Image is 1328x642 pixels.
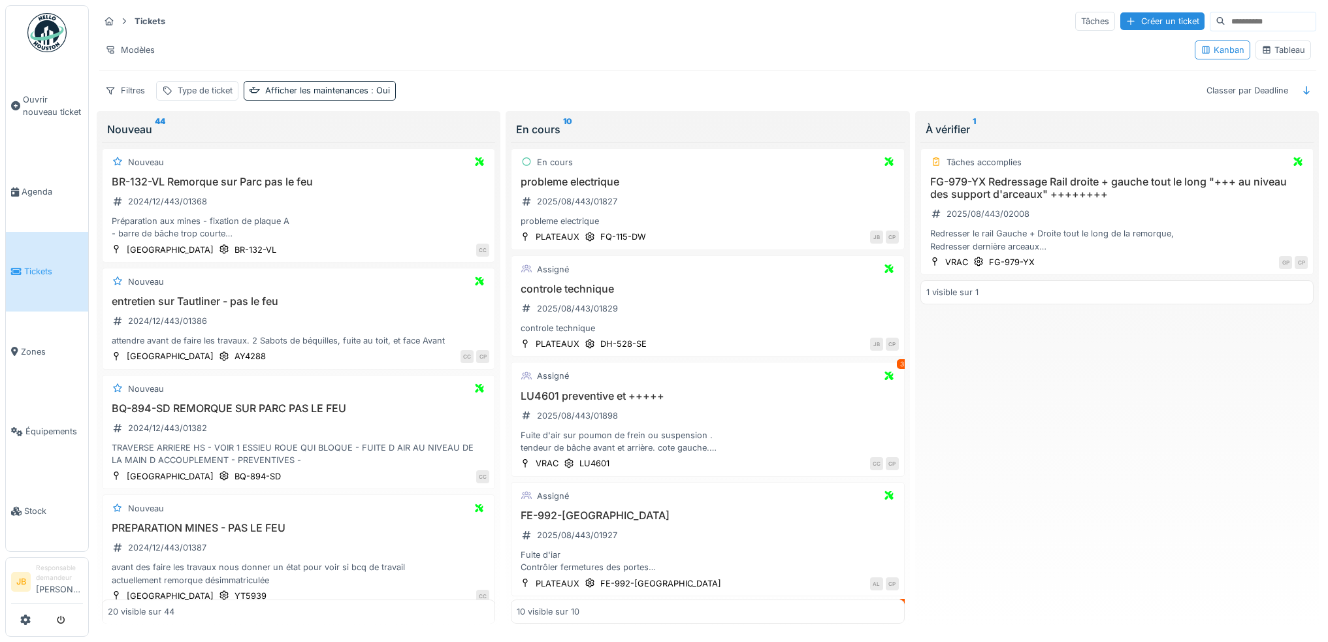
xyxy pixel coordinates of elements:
[517,215,898,227] div: probleme electrique
[461,350,474,363] div: CC
[128,422,207,434] div: 2024/12/443/01382
[537,263,569,276] div: Assigné
[517,176,898,188] h3: probleme electrique
[108,605,174,618] div: 20 visible sur 44
[897,359,907,369] div: 3
[127,470,214,483] div: [GEOGRAPHIC_DATA]
[947,156,1022,169] div: Tâches accomplies
[265,84,390,97] div: Afficher les maintenances
[36,563,83,583] div: Responsable demandeur
[99,81,151,100] div: Filtres
[25,425,83,438] span: Équipements
[6,312,88,391] a: Zones
[886,577,899,590] div: CP
[128,156,164,169] div: Nouveau
[127,590,214,602] div: [GEOGRAPHIC_DATA]
[108,441,489,466] div: TRAVERSE ARRIERE HS - VOIR 1 ESSIEU ROUE QUI BLOQUE - FUITE D AIR AU NIVEAU DE LA MAIN D ACCOUPLE...
[536,231,579,243] div: PLATEAUX
[6,232,88,312] a: Tickets
[517,549,898,573] div: Fuite d'iar Contrôler fermetures des portes [GEOGRAPHIC_DATA]
[108,176,489,188] h3: BR-132-VL Remorque sur Parc pas le feu
[235,470,281,483] div: BQ-894-SD
[886,231,899,244] div: CP
[870,231,883,244] div: JB
[517,429,898,454] div: Fuite d'air sur poumon de frein ou suspension . tendeur de bâche avant et arrière. cote gauche. t...
[128,541,206,554] div: 2024/12/443/01387
[6,472,88,551] a: Stock
[99,40,161,59] div: Modèles
[926,121,1308,137] div: À vérifier
[24,265,83,278] span: Tickets
[1261,44,1305,56] div: Tableau
[579,457,609,470] div: LU4601
[870,457,883,470] div: CC
[537,409,618,422] div: 2025/08/443/01898
[537,370,569,382] div: Assigné
[563,121,572,137] sup: 10
[476,590,489,603] div: CC
[23,93,83,118] span: Ouvrir nouveau ticket
[235,350,266,362] div: AY4288
[945,256,968,268] div: VRAC
[536,338,579,350] div: PLATEAUX
[11,563,83,604] a: JB Responsable demandeur[PERSON_NAME]
[476,350,489,363] div: CP
[926,286,979,298] div: 1 visible sur 1
[537,302,618,315] div: 2025/08/443/01829
[27,13,67,52] img: Badge_color-CXgf-gQk.svg
[989,256,1035,268] div: FG-979-YX
[24,505,83,517] span: Stock
[1201,81,1294,100] div: Classer par Deadline
[127,244,214,256] div: [GEOGRAPHIC_DATA]
[108,215,489,240] div: Préparation aux mines - fixation de plaque A - barre de bâche trop courte - 2 caches feux AR cass...
[21,345,83,358] span: Zones
[476,244,489,257] div: CC
[517,509,898,522] h3: FE-992-[GEOGRAPHIC_DATA]
[155,121,165,137] sup: 44
[537,156,573,169] div: En cours
[128,315,207,327] div: 2024/12/443/01386
[536,457,559,470] div: VRAC
[870,577,883,590] div: AL
[108,334,489,347] div: attendre avant de faire les travaux. 2 Sabots de béquilles, fuite au toit, et face Avant
[886,338,899,351] div: CP
[898,599,907,609] div: 1
[476,470,489,483] div: CC
[1295,256,1308,269] div: CP
[11,572,31,592] li: JB
[517,605,579,618] div: 10 visible sur 10
[517,390,898,402] h3: LU4601 preventive et +++++
[600,577,721,590] div: FE-992-[GEOGRAPHIC_DATA]
[1120,12,1205,30] div: Créer un ticket
[537,529,617,541] div: 2025/08/443/01927
[1279,256,1292,269] div: GP
[926,176,1308,201] h3: FG-979-YX Redressage Rail droite + gauche tout le long "+++ au niveau des support d'arceaux" ++++...
[1201,44,1244,56] div: Kanban
[1075,12,1115,31] div: Tâches
[36,563,83,601] li: [PERSON_NAME]
[127,350,214,362] div: [GEOGRAPHIC_DATA]
[600,338,647,350] div: DH-528-SE
[129,15,170,27] strong: Tickets
[108,522,489,534] h3: PREPARATION MINES - PAS LE FEU
[128,276,164,288] div: Nouveau
[537,195,617,208] div: 2025/08/443/01827
[108,402,489,415] h3: BQ-894-SD REMORQUE SUR PARC PAS LE FEU
[516,121,899,137] div: En cours
[107,121,490,137] div: Nouveau
[128,502,164,515] div: Nouveau
[926,227,1308,252] div: Redresser le rail Gauche + Droite tout le long de la remorque, Redresser dernière arceaux Remettr...
[22,185,83,198] span: Agenda
[886,457,899,470] div: CP
[108,295,489,308] h3: entretien sur Tautliner - pas le feu
[128,383,164,395] div: Nouveau
[235,244,276,256] div: BR-132-VL
[536,577,579,590] div: PLATEAUX
[6,152,88,231] a: Agenda
[517,322,898,334] div: controle technique
[973,121,976,137] sup: 1
[235,590,267,602] div: YT5939
[128,195,207,208] div: 2024/12/443/01368
[6,391,88,471] a: Équipements
[178,84,233,97] div: Type de ticket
